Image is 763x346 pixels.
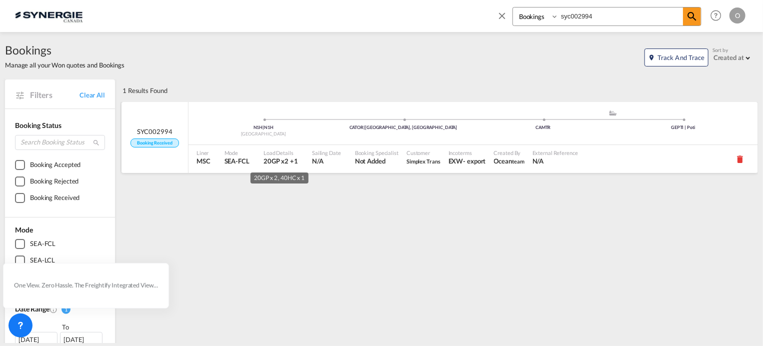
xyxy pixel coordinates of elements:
[494,156,524,165] span: Ocean team
[15,135,105,150] input: Search Booking Status
[355,156,398,165] span: Not Added
[406,149,440,156] span: Customer
[30,239,55,249] div: SEA-FCL
[30,176,78,186] div: Booking Rejected
[130,138,178,148] span: Booking Received
[193,131,333,137] div: [GEOGRAPHIC_DATA]
[406,156,440,165] span: Simplex Trans
[333,124,473,131] div: CATOR [GEOGRAPHIC_DATA], [GEOGRAPHIC_DATA]
[494,149,524,156] span: Created By
[712,46,728,53] span: Sort by
[735,154,745,164] md-icon: icon-delete
[713,53,744,61] div: Created at
[264,124,273,130] span: N1H
[262,124,264,130] span: |
[15,304,49,313] span: Date Range
[532,156,578,165] span: N/A
[224,149,249,156] span: Mode
[122,79,167,101] div: 1 Results Found
[30,160,80,170] div: Booking Accepted
[49,305,57,313] md-icon: Created On
[496,7,512,31] span: icon-close
[263,149,298,156] span: Load Details
[196,156,210,165] span: MSC
[196,149,210,156] span: Liner
[729,7,745,23] div: O
[463,156,485,165] div: - export
[250,172,308,183] md-tooltip: 20GP x 2 , 40HC x 1
[683,7,701,25] span: icon-magnify
[512,158,524,164] span: team
[707,7,724,24] span: Help
[15,239,105,249] md-checkbox: SEA-FCL
[312,149,341,156] span: Sailing Date
[406,158,440,164] span: Simplex Trans
[30,89,79,100] span: Filters
[686,10,698,22] md-icon: icon-magnify
[15,121,61,129] span: Booking Status
[607,110,619,115] md-icon: assets/icons/custom/ship-fill.svg
[61,304,70,314] span: 1
[355,149,398,156] span: Booking Specialist
[224,156,249,165] span: SEA-FCL
[30,193,79,203] div: Booking Received
[312,156,341,165] span: N/A
[363,124,365,130] span: |
[5,42,124,58] span: Bookings
[15,322,59,332] div: From
[253,124,264,130] span: N1H
[92,139,100,146] md-icon: icon-magnify
[613,124,753,131] div: GEPTI | Poti
[61,322,105,332] div: To
[79,90,105,99] a: Clear All
[137,127,172,136] span: SYC002994
[448,156,486,165] span: EXW export
[648,54,655,61] md-icon: icon-map-marker
[448,156,463,165] div: EXW
[532,149,578,156] span: External Reference
[15,4,82,27] img: 1f56c880d42311ef80fc7dca854c8e59.png
[15,225,33,234] span: Mode
[644,48,708,66] button: icon-map-markerTrack and Trace
[121,102,758,173] div: SYC002994 Booking Received Pickup CanadaPort of Origin assets/icons/custom/ship-fill.svgassets/ic...
[448,149,486,156] span: Incoterms
[496,10,507,21] md-icon: icon-close
[558,7,683,25] input: Enter Booking ID, Reference ID, Order ID
[263,156,298,165] span: 20GP x 2 , 40HC x 1
[473,124,613,131] div: CAMTR
[707,7,729,25] div: Help
[5,60,124,69] span: Manage all your Won quotes and Bookings
[15,120,105,130] div: Booking Status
